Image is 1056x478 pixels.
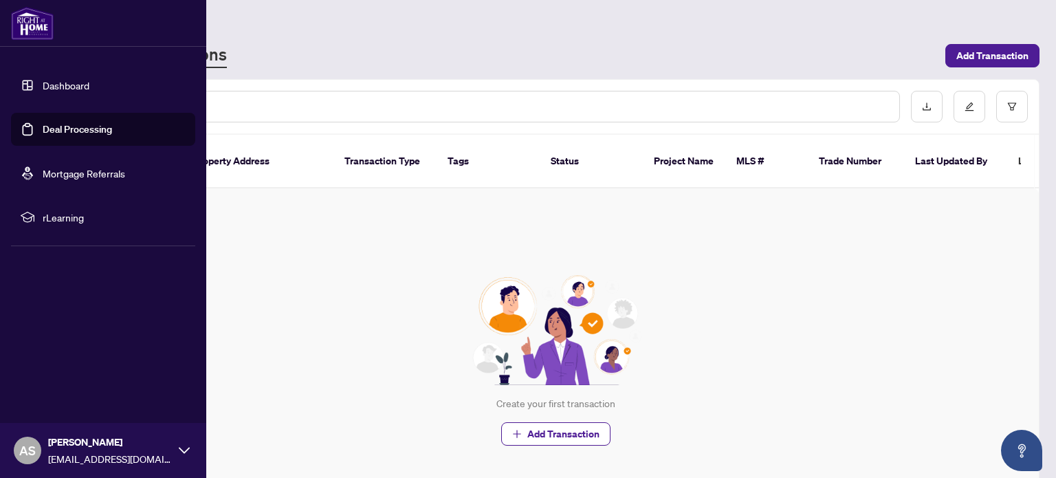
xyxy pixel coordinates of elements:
span: rLearning [43,210,186,225]
div: Create your first transaction [496,396,615,411]
th: Trade Number [808,135,904,188]
a: Dashboard [43,79,89,91]
span: filter [1007,102,1017,111]
th: Transaction Type [333,135,437,188]
span: AS [19,441,36,460]
img: Null State Icon [467,275,644,385]
span: edit [965,102,974,111]
button: Add Transaction [945,44,1039,67]
span: plus [512,429,522,439]
th: Project Name [643,135,725,188]
img: logo [11,7,54,40]
th: Last Updated By [904,135,1007,188]
a: Deal Processing [43,123,112,135]
button: edit [954,91,985,122]
a: Mortgage Referrals [43,167,125,180]
th: Tags [437,135,540,188]
span: [PERSON_NAME] [48,435,172,450]
span: download [922,102,932,111]
th: Property Address [182,135,333,188]
button: Add Transaction [501,422,610,446]
span: Add Transaction [527,423,599,445]
th: Status [540,135,643,188]
button: filter [996,91,1028,122]
button: Open asap [1001,430,1042,471]
span: Add Transaction [956,45,1028,67]
th: MLS # [725,135,808,188]
button: download [911,91,943,122]
span: [EMAIL_ADDRESS][DOMAIN_NAME] [48,451,172,466]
